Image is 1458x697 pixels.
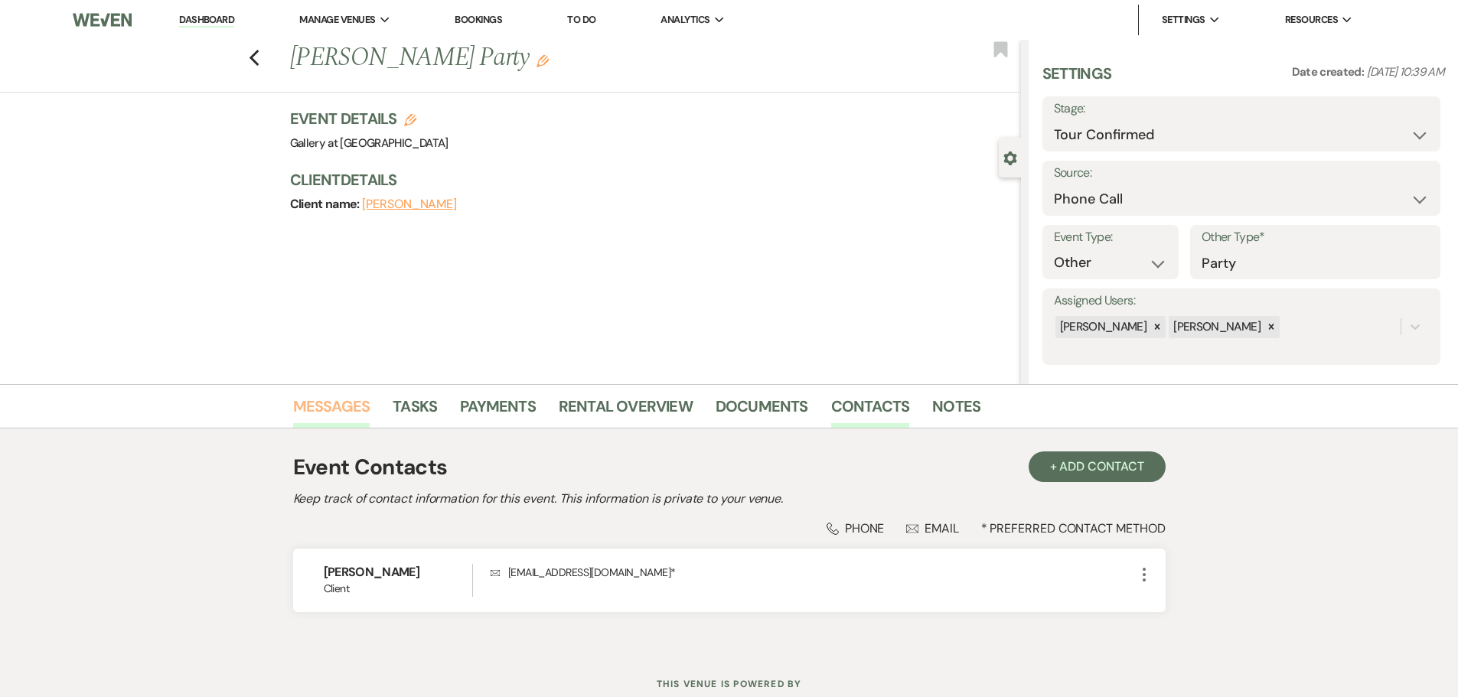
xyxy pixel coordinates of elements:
[1367,64,1444,80] span: [DATE] 10:39 AM
[393,394,437,428] a: Tasks
[932,394,980,428] a: Notes
[1042,63,1112,96] h3: Settings
[1169,316,1263,338] div: [PERSON_NAME]
[559,394,693,428] a: Rental Overview
[1292,64,1367,80] span: Date created:
[455,13,502,26] a: Bookings
[324,564,473,581] h6: [PERSON_NAME]
[1029,451,1166,482] button: + Add Contact
[179,13,234,28] a: Dashboard
[1054,290,1429,312] label: Assigned Users:
[73,4,131,36] img: Weven Logo
[567,13,595,26] a: To Do
[1285,12,1338,28] span: Resources
[324,581,473,597] span: Client
[293,490,1166,508] h2: Keep track of contact information for this event. This information is private to your venue.
[831,394,910,428] a: Contacts
[460,394,536,428] a: Payments
[716,394,808,428] a: Documents
[293,520,1166,536] div: * Preferred Contact Method
[293,451,448,484] h1: Event Contacts
[362,198,457,210] button: [PERSON_NAME]
[290,108,448,129] h3: Event Details
[1055,316,1150,338] div: [PERSON_NAME]
[299,12,375,28] span: Manage Venues
[290,135,448,151] span: Gallery at [GEOGRAPHIC_DATA]
[827,520,885,536] div: Phone
[293,394,370,428] a: Messages
[1162,12,1205,28] span: Settings
[1054,162,1429,184] label: Source:
[1054,98,1429,120] label: Stage:
[661,12,709,28] span: Analytics
[1054,226,1167,249] label: Event Type:
[290,40,869,77] h1: [PERSON_NAME] Party
[1003,150,1017,164] button: Close lead details
[290,169,1006,191] h3: Client Details
[906,520,959,536] div: Email
[1202,226,1429,249] label: Other Type*
[290,196,363,212] span: Client name:
[491,564,1134,581] p: [EMAIL_ADDRESS][DOMAIN_NAME] *
[537,54,549,67] button: Edit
